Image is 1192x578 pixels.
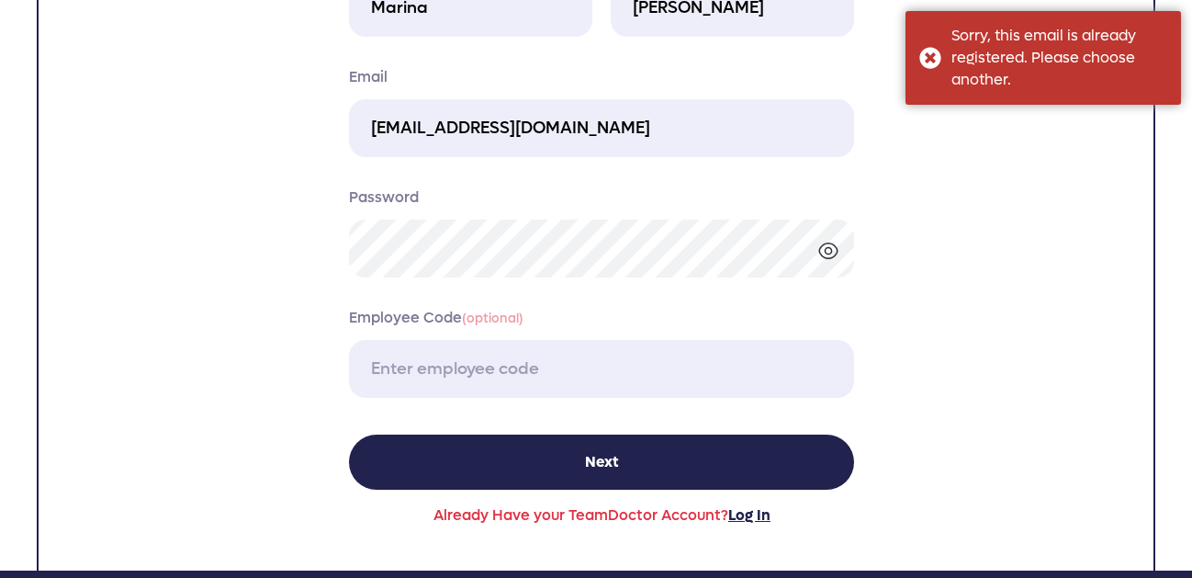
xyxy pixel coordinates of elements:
span: Log In [728,505,770,525]
label: Email [349,66,854,88]
div: Sorry, this email is already registered. Please choose another. [951,25,1167,91]
img: eye [817,240,839,262]
button: Next [349,435,854,490]
label: Password [349,187,854,209]
a: Already Have your TeamDoctor Account?Log In [349,504,854,527]
input: Enter employee code [349,340,854,398]
span: (optional) [462,310,523,327]
input: Enter email [349,99,854,157]
label: Employee Code [349,307,854,329]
